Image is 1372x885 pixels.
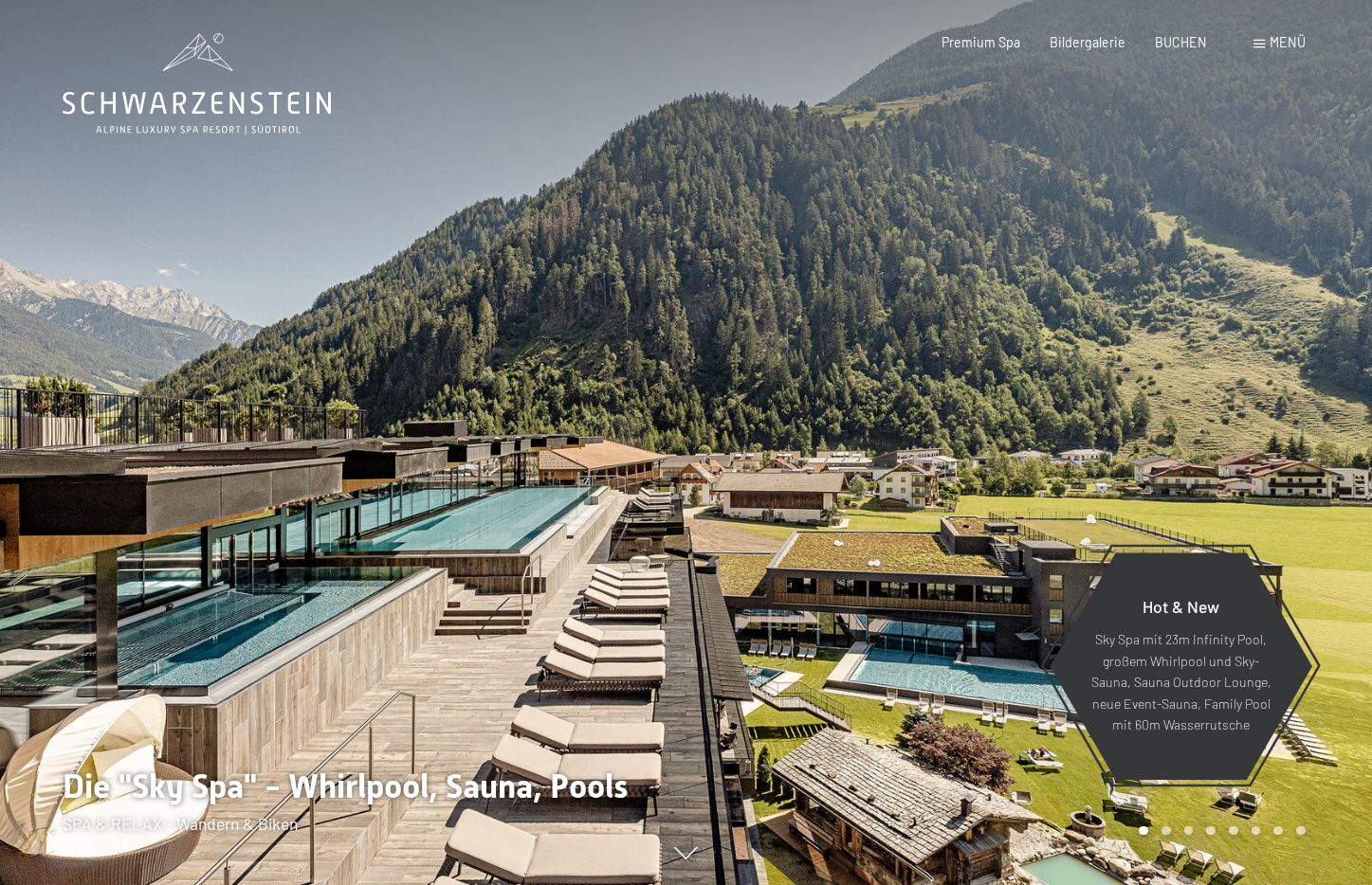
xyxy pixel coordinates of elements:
[1229,826,1238,836] div: Carousel Page 5
[1206,826,1216,836] div: Carousel Page 4
[1139,826,1148,836] div: Carousel Page 1 (Current Slide)
[1184,826,1194,836] div: Carousel Page 3
[1143,596,1219,617] span: Hot & New
[1252,826,1261,836] div: Carousel Page 6
[1132,826,1305,836] div: Carousel Pagination
[1049,551,1313,781] a: Hot & New Sky Spa mit 23m Infinity Pool, großem Whirlpool und Sky-Sauna, Sauna Outdoor Lounge, ne...
[1270,34,1306,50] span: Menü
[942,34,1020,50] a: Premium Spa
[1155,34,1207,50] a: BUCHEN
[1162,826,1171,836] div: Carousel Page 2
[1090,629,1271,736] p: Sky Spa mit 23m Infinity Pool, großem Whirlpool und Sky-Sauna, Sauna Outdoor Lounge, neue Event-S...
[1273,826,1283,836] div: Carousel Page 7
[1050,34,1125,50] a: Bildergalerie
[1296,826,1306,836] div: Carousel Page 8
